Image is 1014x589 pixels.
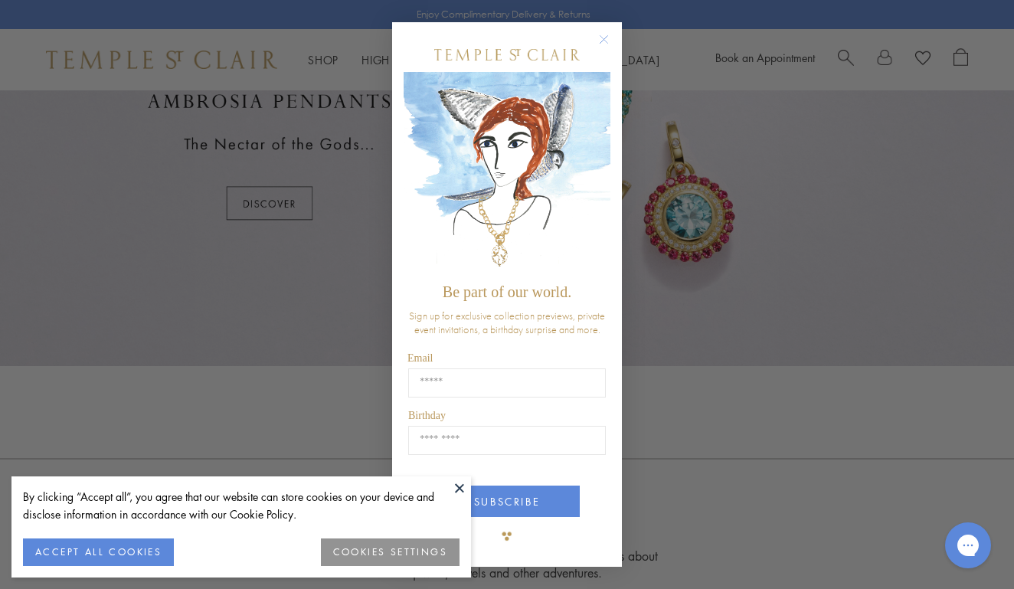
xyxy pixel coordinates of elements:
img: c4a9eb12-d91a-4d4a-8ee0-386386f4f338.jpeg [404,72,610,277]
div: By clicking “Accept all”, you agree that our website can store cookies on your device and disclos... [23,488,460,523]
img: Temple St. Clair [434,49,580,61]
button: COOKIES SETTINGS [321,538,460,566]
img: TSC [492,521,522,551]
span: Sign up for exclusive collection previews, private event invitations, a birthday surprise and more. [409,309,605,336]
button: SUBSCRIBE [434,486,580,517]
button: Close dialog [602,38,621,57]
span: Birthday [408,410,446,421]
iframe: Gorgias live chat messenger [937,517,999,574]
span: Be part of our world. [443,283,571,300]
input: Email [408,368,606,398]
button: ACCEPT ALL COOKIES [23,538,174,566]
span: Email [407,352,433,364]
